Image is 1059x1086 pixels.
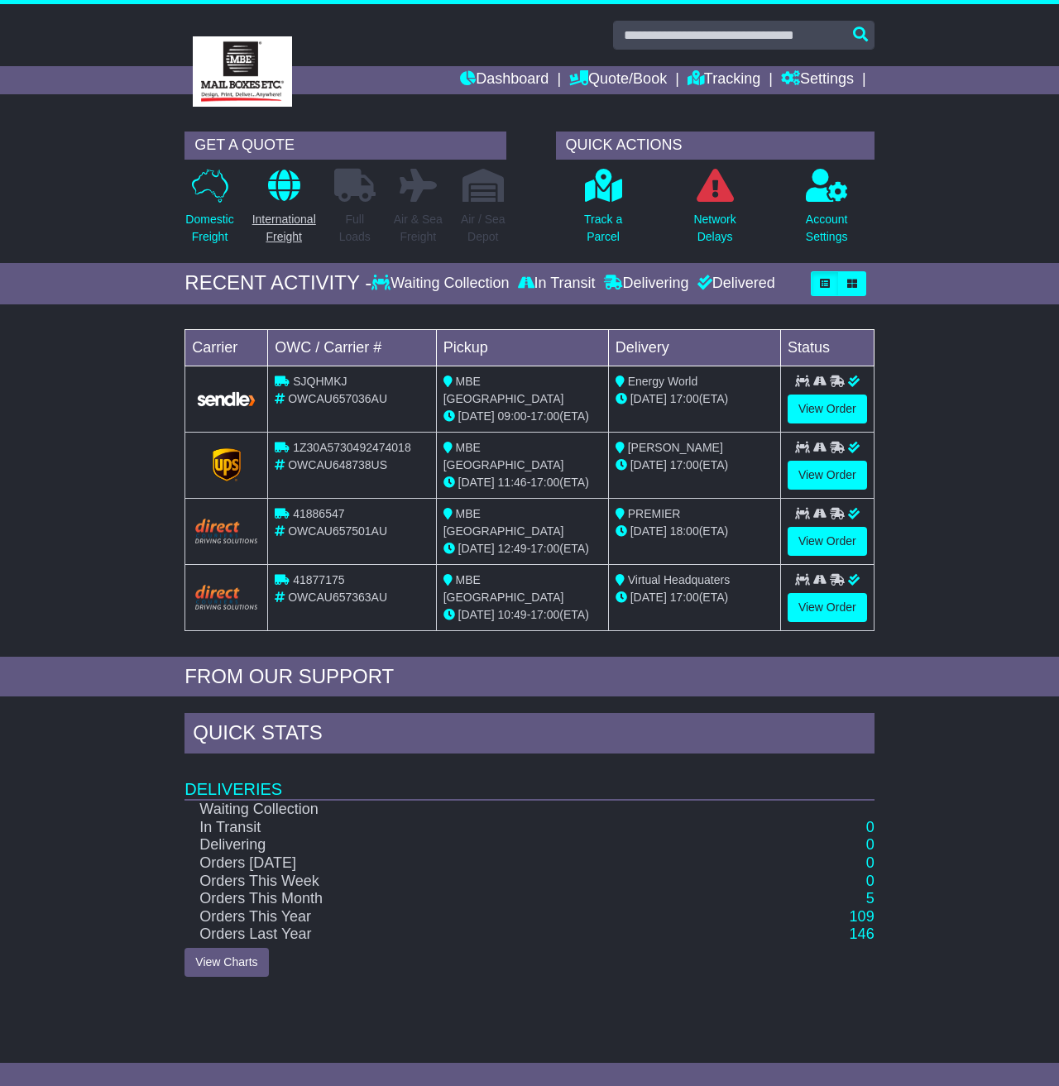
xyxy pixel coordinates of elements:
div: (ETA) [616,457,774,474]
a: Track aParcel [583,168,623,255]
a: View Order [788,461,867,490]
span: 17:00 [530,608,559,621]
span: OWCAU657036AU [288,392,387,405]
span: MBE [GEOGRAPHIC_DATA] [443,375,564,405]
a: 0 [866,836,875,853]
div: Quick Stats [184,713,874,758]
a: DomesticFreight [184,168,234,255]
div: (ETA) [616,523,774,540]
span: 17:00 [530,476,559,489]
span: Energy World [628,375,698,388]
span: [DATE] [458,409,495,423]
td: Status [780,329,874,366]
p: Air / Sea Depot [461,211,506,246]
img: Direct.png [195,585,257,610]
td: Deliveries [184,758,874,800]
p: Domestic Freight [185,211,233,246]
a: 0 [866,854,875,871]
span: OWCAU648738US [288,458,387,471]
td: OWC / Carrier # [268,329,436,366]
span: 17:00 [670,591,699,604]
span: 11:46 [498,476,527,489]
p: Network Delays [693,211,736,246]
td: Orders This Year [184,908,720,926]
span: 09:00 [498,409,527,423]
div: (ETA) [616,390,774,408]
td: Waiting Collection [184,800,720,819]
div: Delivered [693,275,775,293]
td: Orders Last Year [184,926,720,944]
a: InternationalFreight [252,168,317,255]
span: [DATE] [458,542,495,555]
span: [PERSON_NAME] [628,441,723,454]
span: OWCAU657363AU [288,591,387,604]
span: MBE [GEOGRAPHIC_DATA] [443,441,564,471]
div: - (ETA) [443,606,601,624]
a: AccountSettings [805,168,849,255]
div: - (ETA) [443,540,601,557]
p: Account Settings [806,211,848,246]
span: [DATE] [630,392,667,405]
span: 17:00 [530,409,559,423]
a: Quote/Book [569,66,667,94]
div: QUICK ACTIONS [556,132,875,160]
span: PREMIER [628,507,681,520]
a: 109 [850,908,875,925]
a: Dashboard [460,66,549,94]
td: In Transit [184,819,720,837]
a: View Charts [184,948,268,977]
p: Track a Parcel [584,211,622,246]
a: Tracking [688,66,760,94]
div: - (ETA) [443,408,601,425]
img: GetCarrierServiceLogo [195,390,257,408]
span: [DATE] [458,608,495,621]
a: 5 [866,890,875,907]
div: In Transit [514,275,600,293]
div: (ETA) [616,589,774,606]
a: View Order [788,593,867,622]
a: Settings [781,66,854,94]
div: Waiting Collection [371,275,513,293]
span: MBE [GEOGRAPHIC_DATA] [443,507,564,538]
a: 146 [850,926,875,942]
span: 17:00 [670,392,699,405]
a: View Order [788,527,867,556]
td: Pickup [436,329,608,366]
td: Delivering [184,836,720,854]
span: 10:49 [498,608,527,621]
span: [DATE] [630,458,667,471]
span: 17:00 [530,542,559,555]
img: Direct.png [195,519,257,543]
div: Delivering [600,275,693,293]
div: GET A QUOTE [184,132,506,160]
span: 41877175 [293,573,344,586]
a: 0 [866,819,875,835]
td: Orders This Month [184,890,720,908]
span: [DATE] [458,476,495,489]
p: Air & Sea Freight [394,211,443,246]
a: View Order [788,395,867,423]
span: 12:49 [498,542,527,555]
div: RECENT ACTIVITY - [184,271,371,295]
span: [DATE] [630,524,667,538]
td: Carrier [185,329,268,366]
span: OWCAU657501AU [288,524,387,538]
span: 18:00 [670,524,699,538]
div: - (ETA) [443,474,601,491]
p: International Freight [252,211,316,246]
a: NetworkDelays [692,168,736,255]
span: 1Z30A5730492474018 [293,441,410,454]
a: 0 [866,873,875,889]
span: Virtual Headquaters [628,573,730,586]
p: Full Loads [334,211,376,246]
span: [DATE] [630,591,667,604]
td: Orders [DATE] [184,854,720,873]
span: 17:00 [670,458,699,471]
span: MBE [GEOGRAPHIC_DATA] [443,573,564,604]
td: Delivery [608,329,780,366]
span: SJQHMKJ [293,375,347,388]
td: Orders This Week [184,873,720,891]
div: FROM OUR SUPPORT [184,665,874,689]
img: GetCarrierServiceLogo [213,448,241,481]
span: 41886547 [293,507,344,520]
